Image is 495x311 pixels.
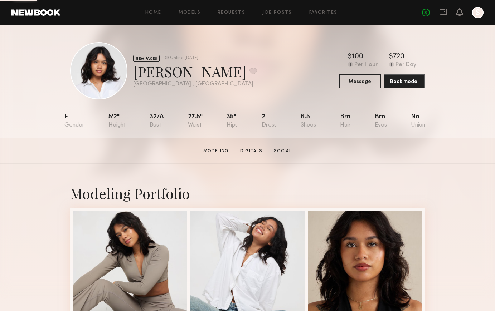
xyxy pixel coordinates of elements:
[348,53,352,60] div: $
[393,53,404,60] div: 720
[188,114,203,128] div: 27.5"
[200,148,232,154] a: Modeling
[179,10,200,15] a: Models
[218,10,245,15] a: Requests
[271,148,295,154] a: Social
[411,114,425,128] div: No
[384,74,425,88] button: Book model
[133,55,160,62] div: NEW FACES
[339,74,381,88] button: Message
[145,10,161,15] a: Home
[262,114,277,128] div: 2
[237,148,265,154] a: Digitals
[301,114,316,128] div: 6.5
[108,114,126,128] div: 5'2"
[395,62,416,68] div: Per Day
[309,10,338,15] a: Favorites
[340,114,351,128] div: Brn
[375,114,387,128] div: Brn
[352,53,363,60] div: 100
[389,53,393,60] div: $
[472,7,484,18] a: S
[64,114,84,128] div: F
[133,62,257,81] div: [PERSON_NAME]
[70,184,425,203] div: Modeling Portfolio
[170,56,198,60] div: Online [DATE]
[354,62,378,68] div: Per Hour
[227,114,238,128] div: 35"
[262,10,292,15] a: Job Posts
[150,114,164,128] div: 32/a
[133,81,257,87] div: [GEOGRAPHIC_DATA] , [GEOGRAPHIC_DATA]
